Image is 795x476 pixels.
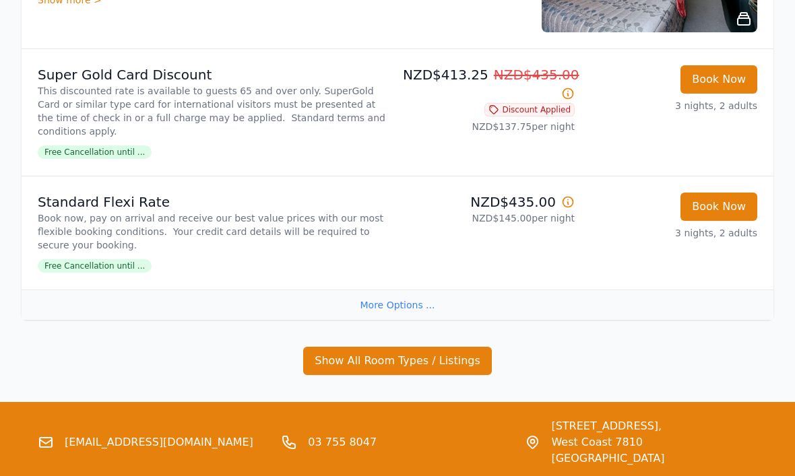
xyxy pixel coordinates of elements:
[308,435,377,451] a: 03 755 8047
[403,212,575,226] p: NZD$145.00 per night
[38,193,392,212] p: Standard Flexi Rate
[680,66,757,94] button: Book Now
[403,66,575,104] p: NZD$413.25
[494,67,579,83] span: NZD$435.00
[38,146,152,160] span: Free Cancellation until ...
[65,435,253,451] a: [EMAIL_ADDRESS][DOMAIN_NAME]
[38,85,392,139] p: This discounted rate is available to guests 65 and over only. SuperGold Card or similar type card...
[38,260,152,273] span: Free Cancellation until ...
[38,66,392,85] p: Super Gold Card Discount
[484,104,575,117] span: Discount Applied
[403,121,575,134] p: NZD$137.75 per night
[303,347,492,376] button: Show All Room Types / Listings
[585,227,757,240] p: 3 nights, 2 adults
[585,100,757,113] p: 3 nights, 2 adults
[680,193,757,222] button: Book Now
[38,212,392,252] p: Book now, pay on arrival and receive our best value prices with our most flexible booking conditi...
[22,290,773,320] div: More Options ...
[551,435,757,467] span: West Coast 7810 [GEOGRAPHIC_DATA]
[551,419,757,435] span: [STREET_ADDRESS],
[403,193,575,212] p: NZD$435.00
